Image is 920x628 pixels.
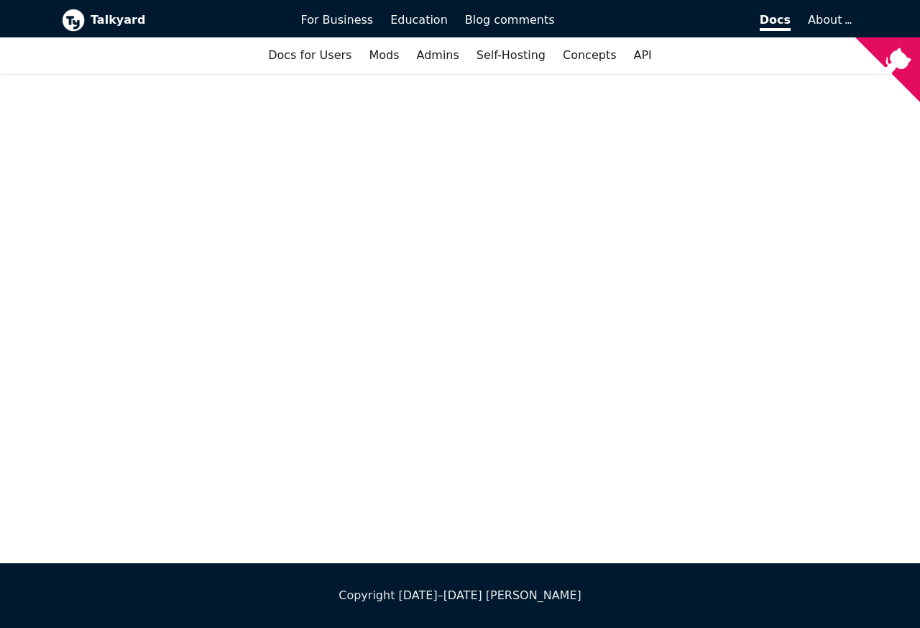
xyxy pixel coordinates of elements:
[808,13,850,27] a: About
[456,8,563,32] a: Blog comments
[408,43,468,68] a: Admins
[91,11,281,29] b: Talkyard
[301,13,374,27] span: For Business
[390,13,448,27] span: Education
[554,43,625,68] a: Concepts
[382,8,456,32] a: Education
[259,43,360,68] a: Docs for Users
[62,586,858,605] div: Copyright [DATE]–[DATE] [PERSON_NAME]
[625,43,661,68] a: API
[465,13,555,27] span: Blog comments
[468,43,554,68] a: Self-Hosting
[62,9,85,32] img: Talkyard logo
[360,43,408,68] a: Mods
[293,8,382,32] a: For Business
[62,9,281,32] a: Talkyard logoTalkyard
[563,8,800,32] a: Docs
[760,13,791,31] span: Docs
